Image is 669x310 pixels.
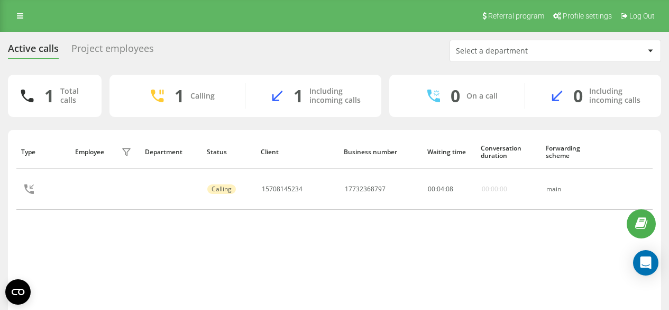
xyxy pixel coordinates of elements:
div: Including incoming calls [309,87,365,105]
div: 17732368797 [345,185,386,193]
div: 0 [451,86,460,106]
div: 1 [294,86,303,106]
span: 08 [446,184,453,193]
div: Employee [75,148,104,156]
div: 0 [573,86,583,106]
span: 04 [437,184,444,193]
div: Type [21,148,65,156]
div: Calling [190,92,215,101]
span: Referral program [488,12,544,20]
div: Conversation duration [481,145,535,160]
div: Total calls [60,87,89,105]
div: Calling [207,184,236,194]
div: Waiting time [427,148,471,156]
div: 15708145234 [262,185,303,193]
div: Client [261,148,334,156]
div: On a call [466,92,498,101]
div: Status [207,148,251,156]
button: Open CMP widget [5,279,31,305]
span: 00 [428,184,435,193]
div: Project employees [71,43,154,59]
div: Select a department [456,47,582,56]
div: main [546,185,593,193]
div: Forwarding scheme [546,145,594,160]
div: 1 [44,86,54,106]
div: : : [428,185,453,193]
span: Log Out [629,12,655,20]
div: Including incoming calls [589,87,645,105]
span: Profile settings [563,12,612,20]
div: Open Intercom Messenger [633,250,658,276]
div: Department [145,148,196,156]
div: 00:00:00 [482,185,507,193]
div: Active calls [8,43,59,59]
div: 1 [175,86,184,106]
div: Business number [344,148,417,156]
